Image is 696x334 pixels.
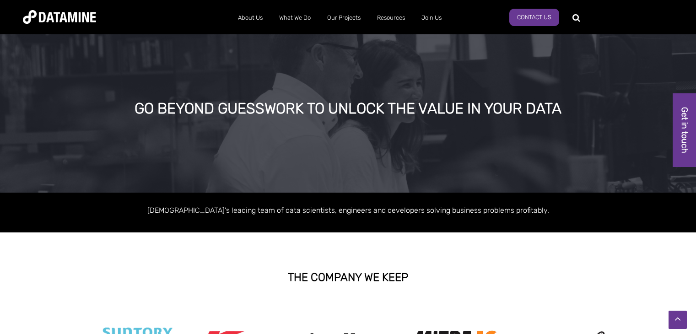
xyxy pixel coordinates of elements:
a: About Us [230,6,271,30]
a: Resources [369,6,413,30]
a: Our Projects [319,6,369,30]
a: Get in touch [673,93,696,167]
strong: THE COMPANY WE KEEP [288,271,408,284]
div: GO BEYOND GUESSWORK TO UNLOCK THE VALUE IN YOUR DATA [81,101,615,117]
a: Join Us [413,6,450,30]
p: [DEMOGRAPHIC_DATA]'s leading team of data scientists, engineers and developers solving business p... [87,204,609,216]
img: Datamine [23,10,96,24]
a: What We Do [271,6,319,30]
a: Contact Us [509,9,559,26]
